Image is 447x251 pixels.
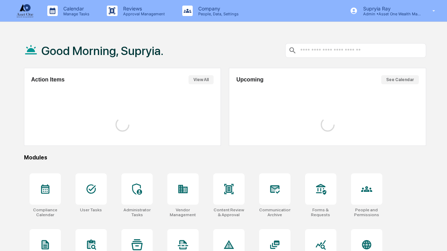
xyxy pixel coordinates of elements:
button: See Calendar [381,75,419,84]
p: Admin • Asset One Wealth Management [358,11,422,16]
p: Manage Tasks [58,11,93,16]
p: Reviews [118,6,168,11]
div: Communications Archive [259,207,290,217]
div: Forms & Requests [305,207,336,217]
div: Administrator Tasks [121,207,153,217]
p: Approval Management [118,11,168,16]
div: Vendor Management [167,207,199,217]
div: Compliance Calendar [30,207,61,217]
div: Modules [24,154,426,161]
div: User Tasks [80,207,102,212]
p: People, Data, Settings [193,11,242,16]
p: Calendar [58,6,93,11]
p: Company [193,6,242,11]
p: Supryia Ray [358,6,422,11]
div: Content Review & Approval [213,207,245,217]
h2: Action Items [31,77,65,83]
h1: Good Morning, Supryia. [41,44,163,58]
button: View All [189,75,214,84]
div: People and Permissions [351,207,382,217]
img: logo [17,4,33,17]
h2: Upcoming [236,77,263,83]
